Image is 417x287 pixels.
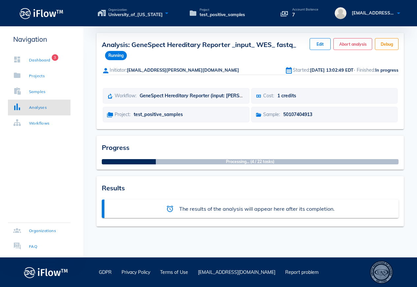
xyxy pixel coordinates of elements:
a: [EMAIL_ADDRESS][DOMAIN_NAME] [198,269,275,275]
img: avatar.16069ca8.svg [335,7,347,19]
span: Progress [102,143,129,152]
span: test_positive_samples [200,12,245,18]
div: Samples [29,88,46,95]
span: - Finished: [353,67,375,73]
strong: Processing... (4 / 22 tasks) [226,159,274,165]
button: Abort analysis [333,38,372,50]
iframe: Drift Widget Chat Controller [384,254,409,279]
div: FAQ [29,243,37,250]
button: Edit [310,38,331,50]
span: Started: [293,67,310,73]
div: Projects [29,73,45,79]
div: The results of the analysis will appear here after its completion. [179,205,335,213]
div: Dashboard [29,57,50,63]
div: ISO 13485 – Quality Management System [370,261,393,284]
p: Account Balance [292,8,319,11]
span: Running [105,51,127,60]
span: 50107404913 [283,111,312,117]
span: Badge [52,54,58,61]
button: Debug [375,38,399,50]
span: Cost: [263,93,274,99]
a: Privacy Policy [122,269,150,275]
span: Analysis: GeneSpect Hereditary Reporter _input_ WES_ fastq_ [102,40,296,59]
span: Abort analysis [339,42,367,47]
span: GeneSpect Hereditary Reporter (input: [PERSON_NAME], fastq) [140,93,280,99]
span: [DATE] 13:02:49 EDT [310,67,353,73]
i: alarm [166,205,174,213]
a: GDPR [99,269,112,275]
span: In progress [375,67,399,73]
span: 1 credits [277,93,296,99]
span: Edit [315,42,325,47]
span: test_positive_samples [134,111,183,117]
a: Terms of Use [160,269,188,275]
span: Sample: [263,111,280,117]
span: [EMAIL_ADDRESS][PERSON_NAME][DOMAIN_NAME] [127,67,239,73]
img: logo [24,265,68,280]
span: Organization [108,8,163,12]
span: Debug [380,42,393,47]
span: Project [200,8,245,12]
span: University_of_[US_STATE] [108,12,163,18]
p: Navigation [8,34,70,44]
div: Organizations [29,227,56,234]
div: Workflows [29,120,50,127]
p: 7 [292,11,319,18]
span: Results [102,184,125,192]
a: Report problem [285,269,319,275]
span: Initiator: [110,67,127,73]
span: Project: [115,111,130,117]
span: Workflow: [115,93,136,99]
div: Analyses [29,104,47,111]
